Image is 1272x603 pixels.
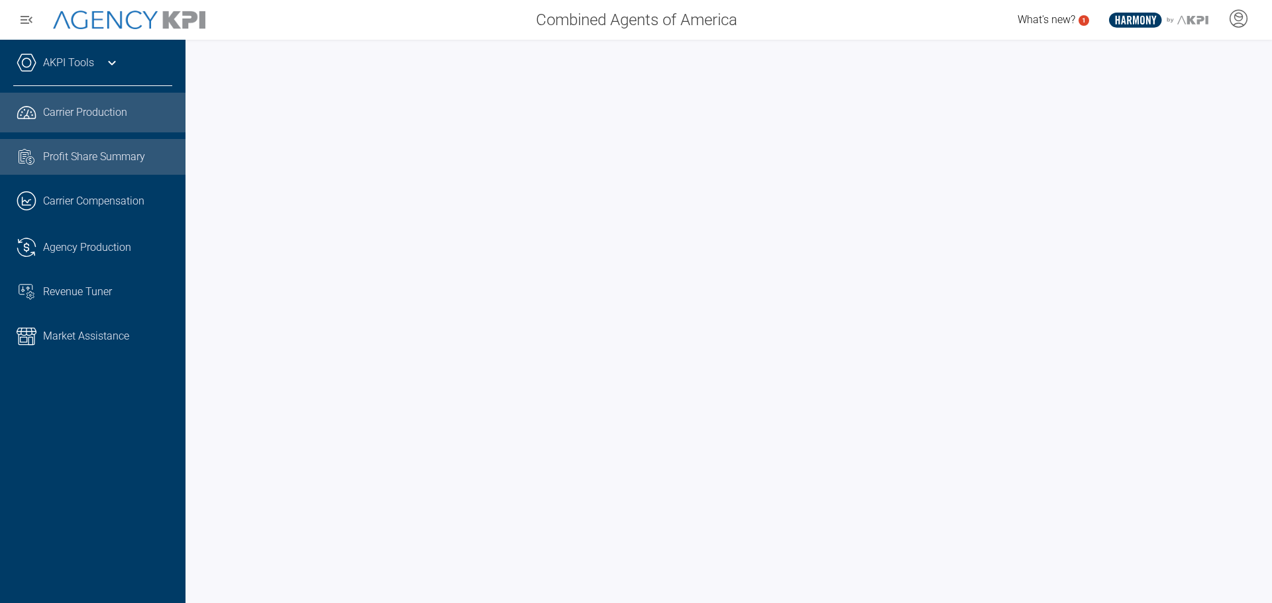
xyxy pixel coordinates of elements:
[43,284,112,300] span: Revenue Tuner
[536,8,737,32] span: Combined Agents of America
[43,55,94,71] a: AKPI Tools
[43,105,127,120] span: Carrier Production
[43,149,145,165] span: Profit Share Summary
[43,240,131,255] span: Agency Production
[43,328,129,344] span: Market Assistance
[1082,17,1086,24] text: 1
[43,193,144,209] span: Carrier Compensation
[53,11,205,30] img: AgencyKPI
[1018,13,1075,26] span: What's new?
[1079,15,1089,26] a: 1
